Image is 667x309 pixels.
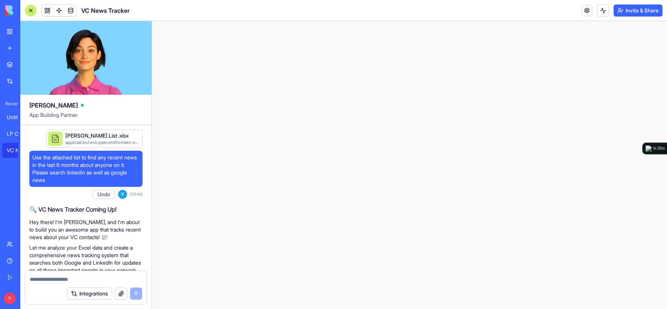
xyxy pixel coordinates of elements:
img: logo [5,5,52,16]
span: 09:48 [130,191,142,197]
a: Untitled App [2,110,32,125]
span: App Building Partner [29,111,142,125]
h2: 🔍 VC News Tracker Coming Up! [29,205,142,214]
a: LP Outreach Command Center [2,126,32,141]
span: Y [118,190,127,199]
div: application/vnd.openxmlformats-officedocument.spreadsheetml.sheet [65,139,139,145]
div: In 25m [653,145,665,151]
img: logo [646,145,652,151]
button: Integrations [67,288,112,300]
div: LP Outreach Command Center [7,130,28,138]
span: Use the attached list to find any recent news in the last 6 months about anyone on it. Please sea... [32,154,139,184]
p: Let me analyze your Excel data and create a comprehensive news tracking system that searches both... [29,244,142,274]
p: Hey there! I'm [PERSON_NAME], and I'm about to build you an awesome app that tracks recent news a... [29,218,142,241]
div: Untitled App [7,114,28,121]
span: Recent [2,101,18,107]
span: [PERSON_NAME] [29,101,78,110]
a: VC News Tracker [2,143,32,158]
button: Undo [92,190,115,199]
button: Invite & Share [614,5,662,17]
div: [PERSON_NAME] List .xlsx [65,132,139,139]
span: VC News Tracker [81,6,130,15]
span: Y [4,292,16,304]
div: VC News Tracker [7,147,28,154]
